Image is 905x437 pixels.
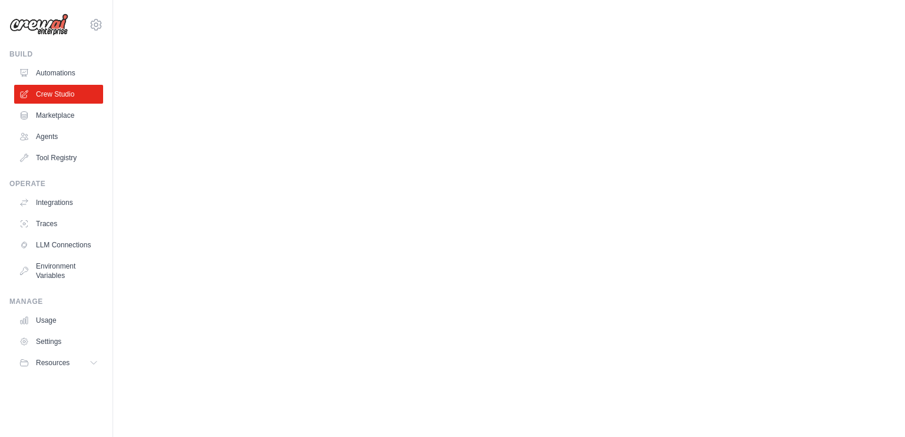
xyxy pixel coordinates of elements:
[14,64,103,82] a: Automations
[14,311,103,330] a: Usage
[9,14,68,36] img: Logo
[14,127,103,146] a: Agents
[9,179,103,188] div: Operate
[14,353,103,372] button: Resources
[14,85,103,104] a: Crew Studio
[9,297,103,306] div: Manage
[14,106,103,125] a: Marketplace
[14,236,103,254] a: LLM Connections
[14,148,103,167] a: Tool Registry
[14,332,103,351] a: Settings
[14,193,103,212] a: Integrations
[9,49,103,59] div: Build
[36,358,70,368] span: Resources
[14,214,103,233] a: Traces
[14,257,103,285] a: Environment Variables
